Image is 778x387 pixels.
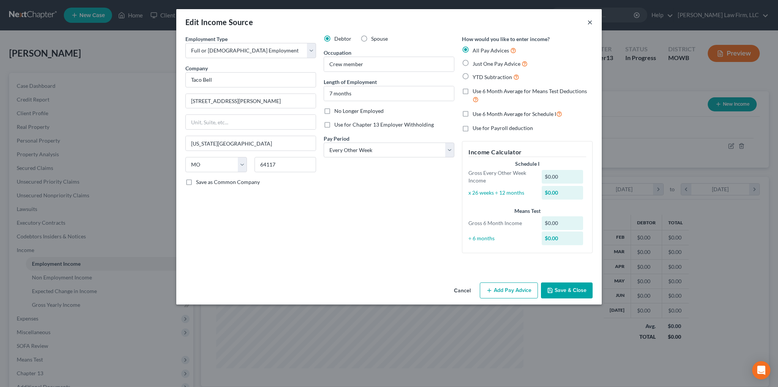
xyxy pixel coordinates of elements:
div: x 26 weeks ÷ 12 months [465,189,538,197]
button: Add Pay Advice [480,282,538,298]
label: Occupation [324,49,351,57]
span: Use for Payroll deduction [473,125,533,131]
div: Gross Every Other Week Income [465,169,538,184]
label: Length of Employment [324,78,377,86]
input: ex: 2 years [324,86,454,101]
span: Spouse [371,35,388,42]
span: Use 6 Month Average for Means Test Deductions [473,88,587,94]
span: All Pay Advices [473,47,509,54]
input: Enter address... [186,94,316,108]
div: ÷ 6 months [465,235,538,242]
span: No Longer Employed [334,108,384,114]
div: Means Test [468,207,586,215]
div: Gross 6 Month Income [465,219,538,227]
button: Cancel [448,283,477,298]
span: YTD Subtraction [473,74,512,80]
span: Debtor [334,35,351,42]
div: $0.00 [542,186,583,200]
span: Company [185,65,208,71]
span: Use 6 Month Average for Schedule I [473,111,556,117]
span: Just One Pay Advice [473,60,520,67]
span: Use for Chapter 13 Employer Withholding [334,121,434,128]
div: $0.00 [542,232,583,245]
input: -- [324,57,454,71]
input: Search company by name... [185,72,316,87]
span: Employment Type [185,36,228,42]
input: Enter city... [186,136,316,151]
span: Pay Period [324,135,349,142]
label: How would you like to enter income? [462,35,550,43]
input: Unit, Suite, etc... [186,115,316,129]
button: Save & Close [541,282,593,298]
div: $0.00 [542,216,583,230]
input: Enter zip... [255,157,316,172]
div: Edit Income Source [185,17,253,27]
button: × [587,17,593,27]
div: $0.00 [542,170,583,184]
div: Open Intercom Messenger [752,361,770,379]
h5: Income Calculator [468,148,586,157]
span: Save as Common Company [196,179,260,185]
div: Schedule I [468,160,586,168]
